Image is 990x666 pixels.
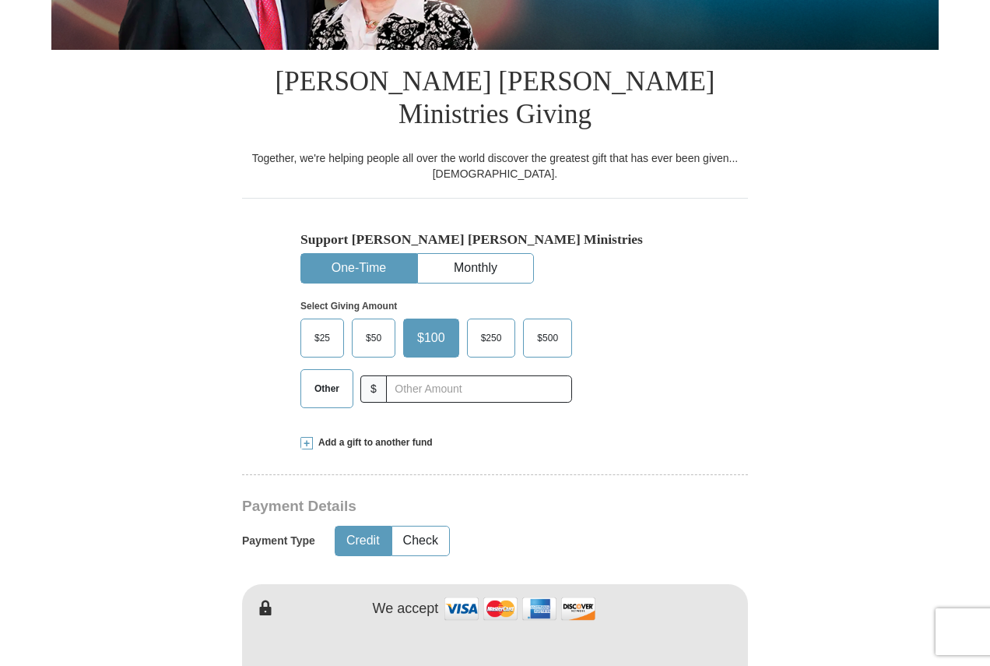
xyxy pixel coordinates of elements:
h1: [PERSON_NAME] [PERSON_NAME] Ministries Giving [242,50,748,150]
button: Credit [335,527,391,555]
span: Other [307,377,347,400]
h5: Payment Type [242,534,315,548]
div: Together, we're helping people all over the world discover the greatest gift that has ever been g... [242,150,748,181]
h5: Support [PERSON_NAME] [PERSON_NAME] Ministries [300,231,690,248]
strong: Select Giving Amount [300,301,397,312]
h4: We accept [373,601,439,618]
span: $ [360,375,387,403]
span: $50 [358,326,389,350]
span: $25 [307,326,338,350]
img: credit cards accepted [442,592,598,625]
span: Add a gift to another fund [313,436,433,449]
button: Monthly [418,254,533,283]
input: Other Amount [386,375,572,403]
h3: Payment Details [242,498,639,516]
span: $250 [473,326,510,350]
button: Check [392,527,449,555]
button: One-Time [301,254,416,283]
span: $100 [409,326,453,350]
span: $500 [529,326,566,350]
